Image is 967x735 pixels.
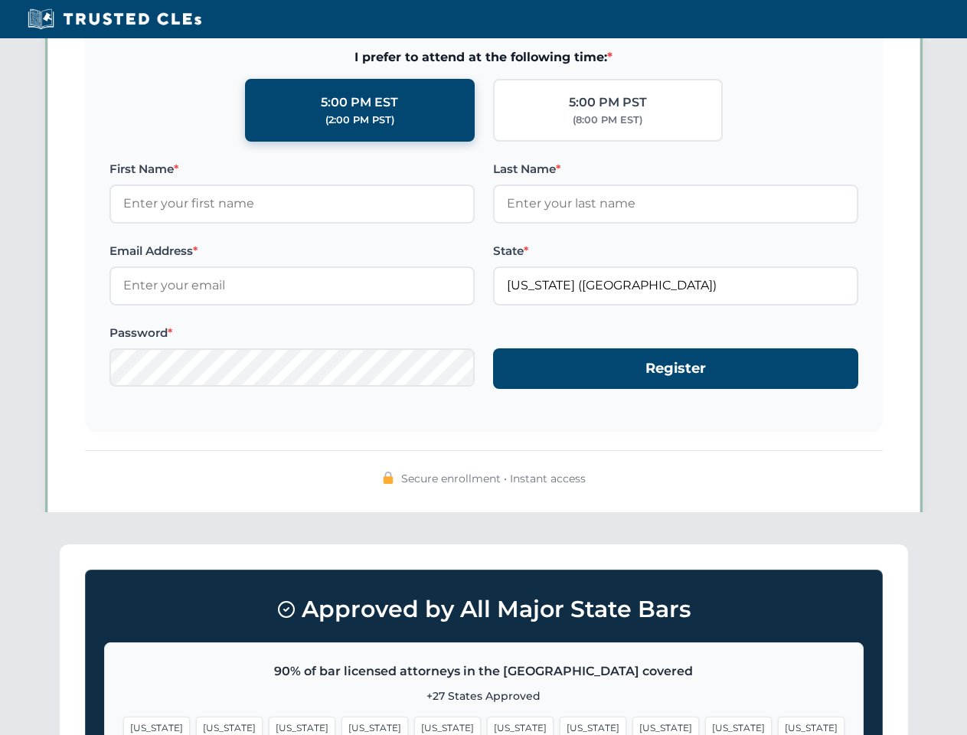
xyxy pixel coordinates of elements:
[109,242,475,260] label: Email Address
[493,266,858,305] input: Florida (FL)
[109,324,475,342] label: Password
[109,266,475,305] input: Enter your email
[573,113,642,128] div: (8:00 PM EST)
[23,8,206,31] img: Trusted CLEs
[123,688,844,704] p: +27 States Approved
[493,348,858,389] button: Register
[493,160,858,178] label: Last Name
[493,242,858,260] label: State
[569,93,647,113] div: 5:00 PM PST
[104,589,864,630] h3: Approved by All Major State Bars
[109,160,475,178] label: First Name
[109,47,858,67] span: I prefer to attend at the following time:
[401,470,586,487] span: Secure enrollment • Instant access
[493,185,858,223] input: Enter your last name
[382,472,394,484] img: 🔒
[109,185,475,223] input: Enter your first name
[321,93,398,113] div: 5:00 PM EST
[325,113,394,128] div: (2:00 PM PST)
[123,661,844,681] p: 90% of bar licensed attorneys in the [GEOGRAPHIC_DATA] covered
